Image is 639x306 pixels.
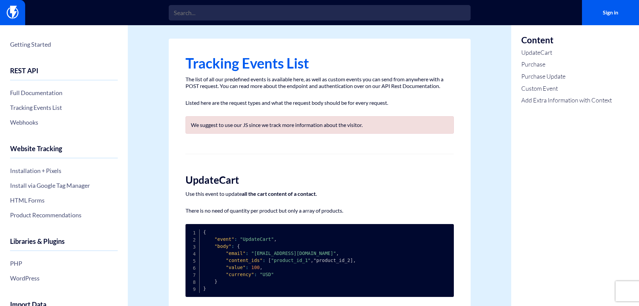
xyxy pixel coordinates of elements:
[10,194,118,206] a: HTML Forms
[234,236,237,242] span: :
[226,272,254,277] span: "currency"
[263,258,265,263] span: :
[10,258,118,269] a: PHP
[203,229,206,235] span: {
[10,237,118,251] h4: Libraries & Plugins
[260,265,262,270] span: ,
[268,258,271,263] span: [
[237,244,240,249] span: {
[521,72,612,81] a: Purchase Update
[240,236,274,242] span: "UpdateCart"
[10,117,118,128] a: Webhooks
[203,286,206,291] span: }
[226,251,246,256] span: "email"
[521,60,612,69] a: Purchase
[10,39,118,50] a: Getting Started
[214,244,231,249] span: "body"
[10,87,118,98] a: Full Documentation
[246,251,248,256] span: :
[242,190,317,197] strong: all the cart content of a contact.
[521,84,612,93] a: Custom Event
[521,96,612,105] a: Add Extra Information with Context
[521,35,612,45] h3: Content
[226,258,263,263] span: "content_ids"
[260,272,274,277] span: "USD"
[169,5,471,20] input: Search...
[185,207,454,214] p: There is no need of quantity per product but only a array of products.
[10,67,118,80] h4: REST API
[336,251,339,256] span: ,
[521,48,612,57] a: UpdateCart
[10,272,118,284] a: WordPress
[185,190,454,197] p: Use this event to update
[271,258,311,263] span: "product_id_1"
[185,174,454,185] h2: UpdateCart
[246,265,248,270] span: :
[231,244,234,249] span: :
[191,122,448,128] p: We suggest to use our JS since we track more information about the visitor.
[226,265,246,270] span: "value"
[185,76,454,89] p: The list of all our predefined events is available here, as well as custom events you can send fr...
[214,236,234,242] span: "event"
[353,258,356,263] span: ,
[185,99,454,106] p: Listed here are the request types and what the request body should be for every request.
[274,236,276,242] span: ,
[251,265,260,270] span: 100
[311,258,313,263] span: ,
[185,55,454,71] h1: Tracking Events List
[10,165,118,176] a: Installation + Pixels
[350,258,353,263] span: ]
[203,229,356,291] code: "product_id_2
[10,180,118,191] a: Install via Google Tag Manager
[251,251,336,256] span: "[EMAIL_ADDRESS][DOMAIN_NAME]"
[10,145,118,158] h4: Website Tracking
[10,209,118,221] a: Product Recommendations
[10,102,118,113] a: Tracking Events List
[214,279,217,284] span: }
[254,272,257,277] span: :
